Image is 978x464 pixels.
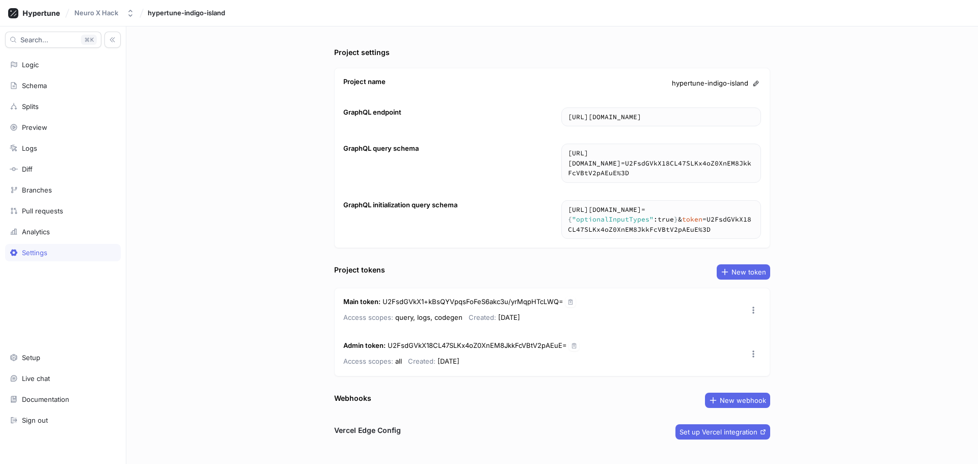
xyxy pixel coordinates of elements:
div: Preview [22,123,47,131]
span: U2FsdGVkX1+kBsQYVpqsFoFeS6akc3u/yrMqpHTcLWQ= [383,297,563,306]
div: Sign out [22,416,48,424]
strong: Main token : [343,297,381,306]
div: Live chat [22,374,50,383]
div: Analytics [22,228,50,236]
div: Setup [22,353,40,362]
h3: Vercel Edge Config [334,425,401,435]
span: Created: [469,313,496,321]
div: Project name [343,77,386,87]
div: Settings [22,249,47,257]
span: New webhook [720,397,766,403]
div: Branches [22,186,52,194]
span: New token [731,269,766,275]
button: Neuro X Hack [70,5,139,21]
span: hypertune-indigo-island [148,9,225,16]
button: Set up Vercel integration [675,424,770,440]
div: Neuro X Hack [74,9,118,17]
button: New token [717,264,770,280]
p: [DATE] [408,355,459,367]
button: New webhook [705,393,770,408]
button: Search...K [5,32,101,48]
span: Access scopes: [343,357,393,365]
div: Logic [22,61,39,69]
a: Documentation [5,391,121,408]
div: GraphQL query schema [343,144,419,154]
div: GraphQL endpoint [343,107,401,118]
span: Created: [408,357,436,365]
strong: Admin token : [343,341,386,349]
p: [DATE] [469,311,520,323]
textarea: [URL][DOMAIN_NAME] [562,108,760,126]
div: Schema [22,81,47,90]
div: GraphQL initialization query schema [343,200,457,210]
div: Project settings [334,47,390,58]
textarea: https://[DOMAIN_NAME]/schema?body={"optionalInputTypes":true}&token=U2FsdGVkX18CL47SLKx4oZ0XnEM8J... [562,201,760,239]
div: Splits [22,102,39,111]
p: query, logs, codegen [343,311,463,323]
div: K [81,35,97,45]
textarea: [URL][DOMAIN_NAME] [562,144,760,182]
div: Webhooks [334,393,371,403]
span: hypertune-indigo-island [672,78,748,89]
span: Set up Vercel integration [680,429,757,435]
div: Diff [22,165,33,173]
span: Search... [20,37,48,43]
span: Access scopes: [343,313,393,321]
span: U2FsdGVkX18CL47SLKx4oZ0XnEM8JkkFcVBtV2pAEuE= [388,341,567,349]
div: Pull requests [22,207,63,215]
p: all [343,355,402,367]
div: Documentation [22,395,69,403]
div: Logs [22,144,37,152]
div: Project tokens [334,264,385,275]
